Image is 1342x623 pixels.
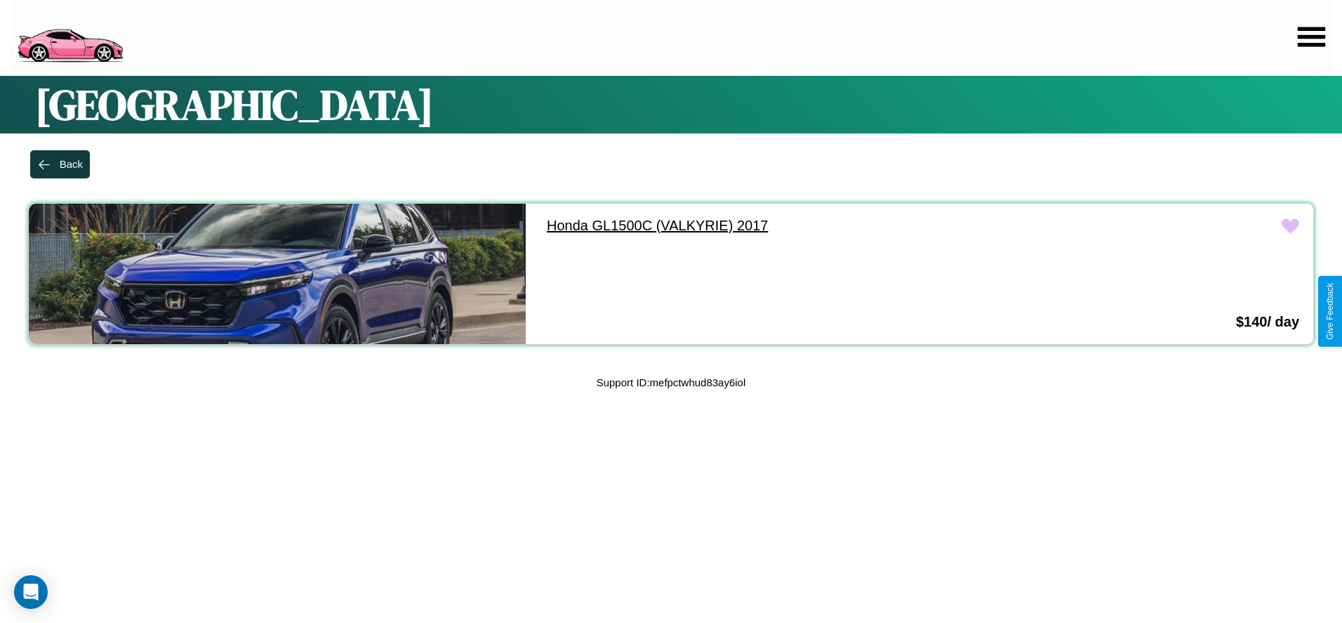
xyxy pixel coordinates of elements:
h3: $ 140 / day [1236,314,1299,330]
div: Back [60,158,83,170]
a: Honda GL1500C (VALKYRIE) 2017 [533,204,1030,248]
h1: [GEOGRAPHIC_DATA] [35,76,1307,133]
img: logo [11,7,129,66]
div: Open Intercom Messenger [14,575,48,609]
div: Give Feedback [1325,283,1335,340]
p: Support ID: mefpctwhud83ay6iol [597,373,746,392]
button: Back [30,150,90,178]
